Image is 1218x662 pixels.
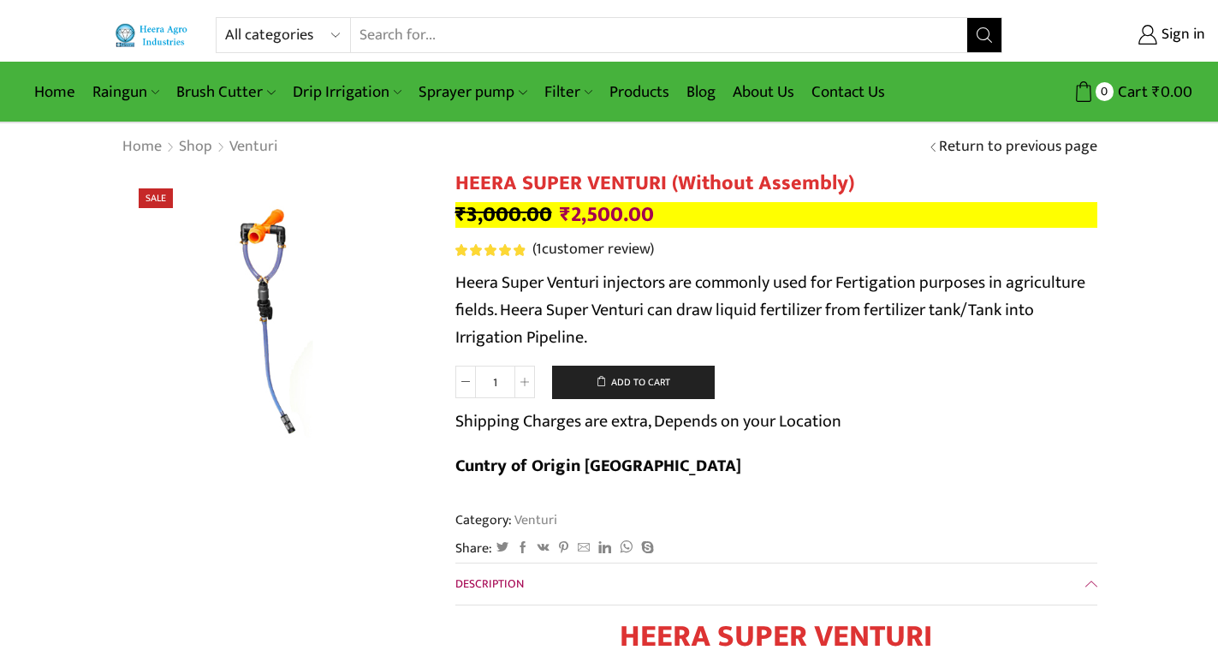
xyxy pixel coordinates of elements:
[1157,24,1205,46] span: Sign in
[229,136,278,158] a: Venturi
[1019,76,1192,108] a: 0 Cart ₹0.00
[601,72,678,112] a: Products
[455,197,552,232] bdi: 3,000.00
[1114,81,1148,104] span: Cart
[26,72,84,112] a: Home
[455,564,1097,605] a: Description
[512,509,557,531] a: Venturi
[455,408,841,435] p: Shipping Charges are extra, Depends on your Location
[122,136,278,158] nav: Breadcrumb
[967,18,1001,52] button: Search button
[455,244,525,256] div: Rated 5.00 out of 5
[122,136,163,158] a: Home
[455,269,1097,351] p: Heera Super Venturi injectors are commonly used for Fertigation purposes in agriculture fields. H...
[351,18,966,52] input: Search for...
[620,611,932,662] strong: HEERA SUPER VENTURI
[455,451,741,480] b: Cuntry of Origin [GEOGRAPHIC_DATA]
[168,72,283,112] a: Brush Cutter
[678,72,724,112] a: Blog
[455,539,492,558] span: Share:
[560,197,654,232] bdi: 2,500.00
[84,72,168,112] a: Raingun
[178,136,213,158] a: Shop
[552,366,715,400] button: Add to cart
[803,72,894,112] a: Contact Us
[724,72,803,112] a: About Us
[1152,79,1161,105] span: ₹
[536,236,542,262] span: 1
[455,574,524,593] span: Description
[1028,20,1205,51] a: Sign in
[1152,79,1192,105] bdi: 0.00
[532,239,654,261] a: (1customer review)
[1096,82,1114,100] span: 0
[455,171,1097,196] h1: HEERA SUPER VENTURI (Without Assembly)
[455,244,525,256] span: Rated out of 5 based on customer rating
[536,72,601,112] a: Filter
[455,244,528,256] span: 1
[455,197,466,232] span: ₹
[139,188,173,208] span: Sale
[939,136,1097,158] a: Return to previous page
[476,366,514,398] input: Product quantity
[560,197,571,232] span: ₹
[284,72,410,112] a: Drip Irrigation
[410,72,535,112] a: Sprayer pump
[455,510,557,530] span: Category:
